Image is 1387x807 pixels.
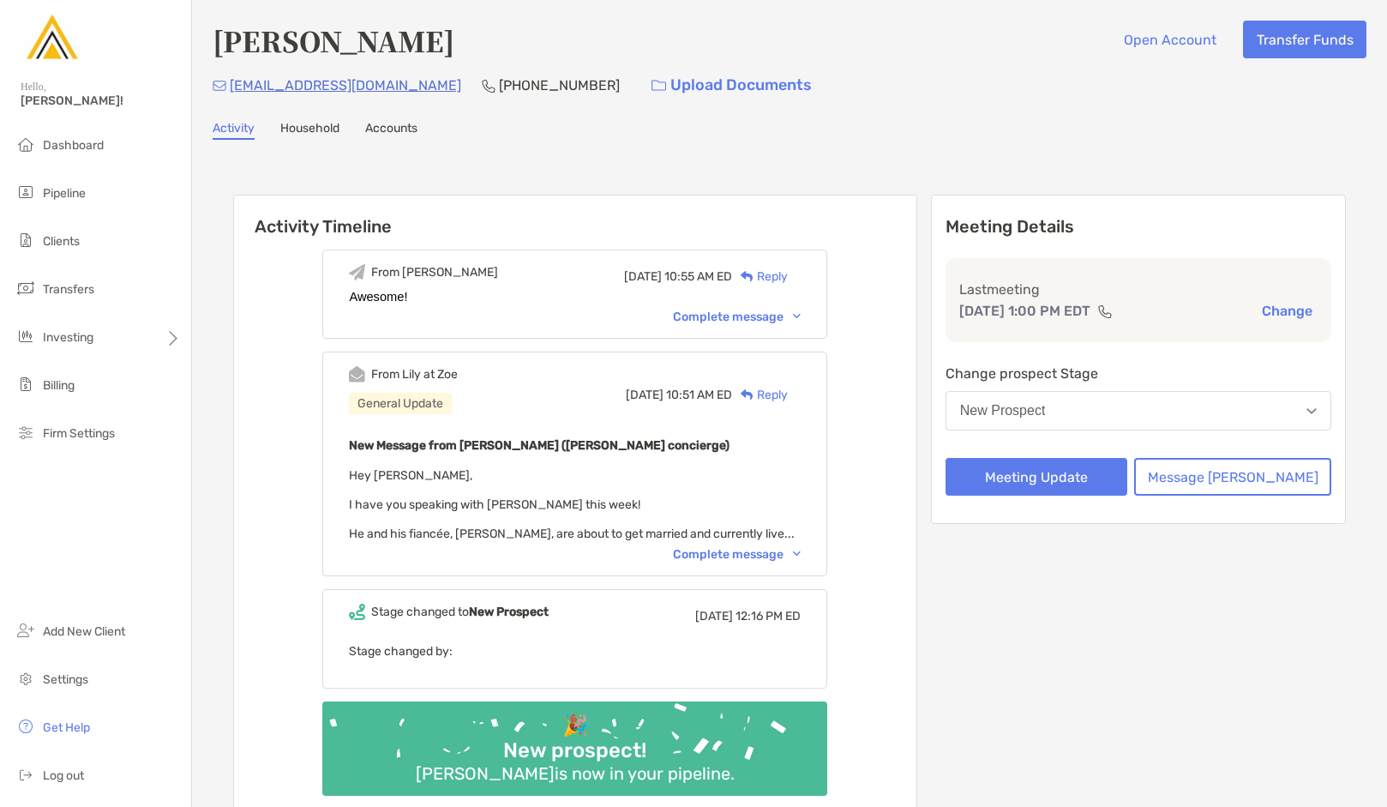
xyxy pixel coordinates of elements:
[43,426,115,441] span: Firm Settings
[1097,304,1113,318] img: communication type
[673,547,801,562] div: Complete message
[43,768,84,783] span: Log out
[43,720,90,735] span: Get Help
[21,7,82,69] img: Zoe Logo
[555,714,595,738] div: 🎉
[280,121,339,140] a: Household
[664,269,732,284] span: 10:55 AM ED
[469,605,549,619] b: New Prospect
[695,609,733,623] span: [DATE]
[793,551,801,557] img: Chevron icon
[673,310,801,324] div: Complete message
[946,458,1127,496] button: Meeting Update
[741,271,754,282] img: Reply icon
[624,269,662,284] span: [DATE]
[349,290,801,304] div: Awesome!
[371,367,458,382] div: From Lily at Zoe
[736,609,801,623] span: 12:16 PM ED
[793,314,801,319] img: Chevron icon
[1243,21,1366,58] button: Transfer Funds
[43,282,94,297] span: Transfers
[741,389,754,400] img: Reply icon
[15,278,36,298] img: transfers icon
[946,391,1331,431] button: New Prospect
[43,330,93,345] span: Investing
[43,138,104,153] span: Dashboard
[15,182,36,202] img: pipeline icon
[213,121,255,140] a: Activity
[15,620,36,641] img: add_new_client icon
[1134,458,1331,496] button: Message [PERSON_NAME]
[959,279,1318,300] p: Last meeting
[499,75,620,96] p: [PHONE_NUMBER]
[959,300,1090,322] p: [DATE] 1:00 PM EDT
[1110,21,1229,58] button: Open Account
[946,216,1331,238] p: Meeting Details
[15,764,36,785] img: logout icon
[732,268,788,286] div: Reply
[349,604,365,620] img: Event icon
[43,378,75,393] span: Billing
[43,186,86,201] span: Pipeline
[43,672,88,687] span: Settings
[15,326,36,346] img: investing icon
[496,738,653,763] div: New prospect!
[960,403,1046,419] div: New Prospect
[946,363,1331,384] p: Change prospect Stage
[1306,408,1317,414] img: Open dropdown arrow
[626,388,663,402] span: [DATE]
[732,386,788,404] div: Reply
[640,67,823,104] a: Upload Documents
[234,196,916,237] h6: Activity Timeline
[349,438,730,453] b: New Message from [PERSON_NAME] ([PERSON_NAME] concierge)
[1257,302,1318,320] button: Change
[43,624,125,639] span: Add New Client
[21,93,181,108] span: [PERSON_NAME]!
[349,641,801,662] p: Stage changed by:
[15,134,36,154] img: dashboard icon
[230,75,461,96] p: [EMAIL_ADDRESS][DOMAIN_NAME]
[349,468,795,541] span: Hey [PERSON_NAME], I have you speaking with [PERSON_NAME] this week! He and his fiancée, [PERSON_...
[213,81,226,91] img: Email Icon
[349,264,365,280] img: Event icon
[15,716,36,737] img: get-help icon
[349,366,365,382] img: Event icon
[409,763,742,784] div: [PERSON_NAME] is now in your pipeline.
[213,21,454,60] h4: [PERSON_NAME]
[371,265,498,280] div: From [PERSON_NAME]
[365,121,417,140] a: Accounts
[43,234,80,249] span: Clients
[371,605,549,619] div: Stage changed to
[15,668,36,689] img: settings icon
[15,422,36,443] img: firm-settings icon
[15,374,36,394] img: billing icon
[15,230,36,250] img: clients icon
[482,79,495,93] img: Phone Icon
[666,388,732,402] span: 10:51 AM ED
[651,80,666,92] img: button icon
[349,393,452,414] div: General Update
